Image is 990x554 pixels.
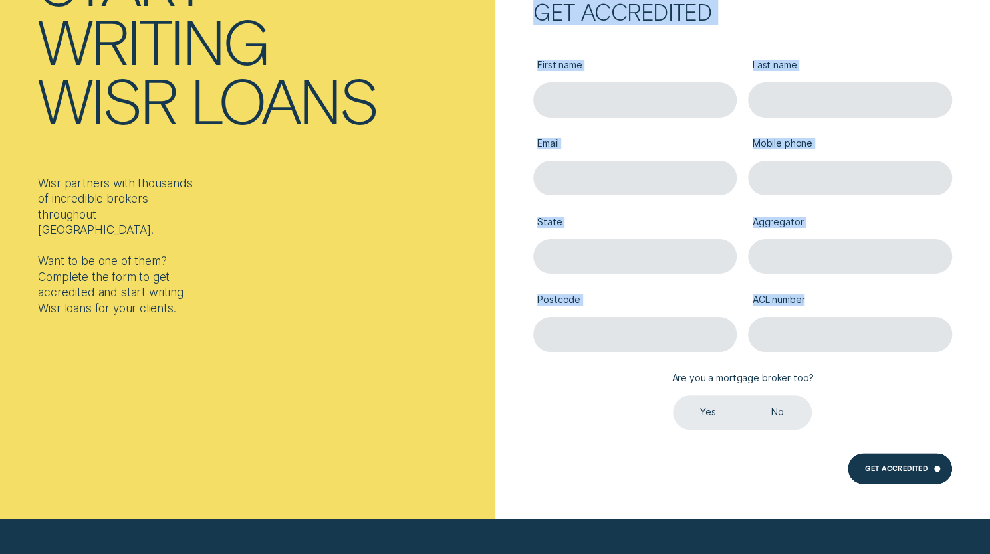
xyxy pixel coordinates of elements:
[533,129,737,161] label: Email
[748,50,951,82] label: Last name
[533,3,952,21] h2: Get accredited
[673,395,742,430] label: Yes
[533,285,737,317] label: Postcode
[748,207,951,239] label: Aggregator
[38,70,176,129] div: Wisr
[668,363,817,395] label: Are you a mortgage broker too?
[533,50,737,82] label: First name
[748,129,951,161] label: Mobile phone
[38,11,267,70] div: writing
[743,395,812,430] label: No
[748,285,951,317] label: ACL number
[190,70,376,129] div: loans
[848,453,952,484] button: Get Accredited
[38,175,200,316] div: Wisr partners with thousands of incredible brokers throughout [GEOGRAPHIC_DATA]. Want to be one o...
[533,207,737,239] label: State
